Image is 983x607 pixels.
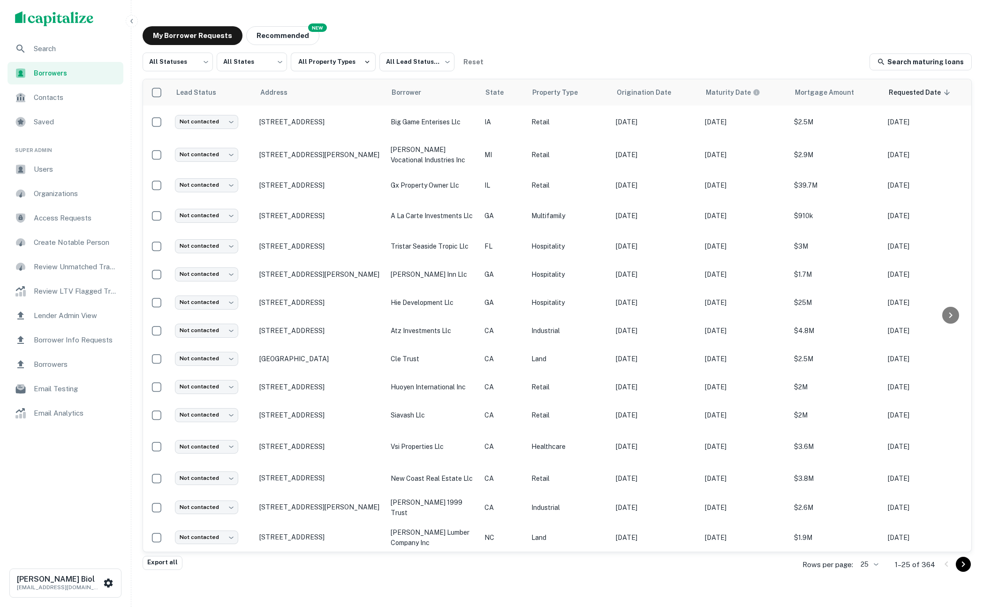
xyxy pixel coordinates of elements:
p: [DATE] [705,354,785,364]
th: State [480,79,527,106]
p: [DATE] [705,532,785,543]
div: Not contacted [175,531,238,544]
span: Contacts [34,92,118,103]
p: [STREET_ADDRESS] [259,118,381,126]
p: [DATE] [705,180,785,190]
span: Maturity dates displayed may be estimated. Please contact the lender for the most accurate maturi... [706,87,772,98]
p: Retail [531,473,606,484]
span: State [485,87,516,98]
a: Borrower Info Requests [8,329,123,351]
p: [DATE] [616,410,696,420]
div: Lender Admin View [8,304,123,327]
h6: Maturity Date [706,87,751,98]
p: [PERSON_NAME] vocational industries inc [391,144,475,165]
p: [STREET_ADDRESS][PERSON_NAME] [259,270,381,279]
div: Not contacted [175,209,238,222]
p: [DATE] [888,354,968,364]
span: Email Testing [34,383,118,395]
p: CA [484,441,522,452]
div: Not contacted [175,440,238,454]
th: Address [255,79,386,106]
div: Not contacted [175,501,238,514]
p: $2.9M [794,150,878,160]
p: IL [484,180,522,190]
p: IA [484,117,522,127]
p: GA [484,211,522,221]
p: [EMAIL_ADDRESS][DOMAIN_NAME] [17,583,101,592]
div: All Statuses [143,50,213,74]
div: NEW [308,23,327,32]
p: [DATE] [888,180,968,190]
span: Search [34,43,118,54]
p: [STREET_ADDRESS][PERSON_NAME] [259,151,381,159]
p: Multifamily [531,211,606,221]
p: huoyen international inc [391,382,475,392]
p: [DATE] [888,382,968,392]
span: Create Notable Person [34,237,118,248]
span: Organizations [34,188,118,199]
div: All Lead Statuses [379,50,454,74]
a: Users [8,158,123,181]
p: $3M [794,241,878,251]
p: [DATE] [616,532,696,543]
span: Lender Admin View [34,310,118,321]
span: Borrower [392,87,433,98]
p: [DATE] [888,297,968,308]
p: $4.8M [794,326,878,336]
div: Review LTV Flagged Transactions [8,280,123,303]
button: All Property Types [291,53,376,71]
p: [PERSON_NAME] 1999 trust [391,497,475,518]
p: Retail [531,150,606,160]
p: $2.5M [794,354,878,364]
p: $39.7M [794,180,878,190]
p: [DATE] [888,150,968,160]
div: Not contacted [175,178,238,192]
a: Contacts [8,86,123,109]
p: siavash llc [391,410,475,420]
p: CA [484,382,522,392]
iframe: Chat Widget [936,532,983,577]
div: Not contacted [175,115,238,129]
p: [DATE] [888,502,968,513]
div: Not contacted [175,380,238,394]
p: [DATE] [616,441,696,452]
p: [DATE] [705,502,785,513]
p: [DATE] [888,326,968,336]
th: Requested Date [883,79,972,106]
p: hie development llc [391,297,475,308]
p: $2M [794,410,878,420]
a: Create Notable Person [8,231,123,254]
div: Not contacted [175,267,238,281]
p: MI [484,150,522,160]
p: cle trust [391,354,475,364]
p: [DATE] [616,150,696,160]
p: [DATE] [616,354,696,364]
p: [DATE] [616,382,696,392]
button: Export all [143,556,182,570]
p: [STREET_ADDRESS] [259,442,381,451]
p: [DATE] [616,269,696,280]
p: CA [484,502,522,513]
p: [STREET_ADDRESS] [259,181,381,190]
p: GA [484,269,522,280]
th: Borrower [386,79,480,106]
div: Email Analytics [8,402,123,425]
p: [DATE] [616,297,696,308]
span: Saved [34,116,118,128]
button: My Borrower Requests [143,26,242,45]
th: Property Type [527,79,611,106]
th: Lead Status [170,79,255,106]
a: Search maturing loans [870,53,972,70]
p: tristar seaside tropic llc [391,241,475,251]
p: $3.6M [794,441,878,452]
p: Land [531,354,606,364]
a: Review Unmatched Transactions [8,256,123,278]
p: [DATE] [616,473,696,484]
p: [DATE] [705,241,785,251]
li: Super Admin [8,135,123,158]
p: [DATE] [705,297,785,308]
p: [DATE] [616,241,696,251]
